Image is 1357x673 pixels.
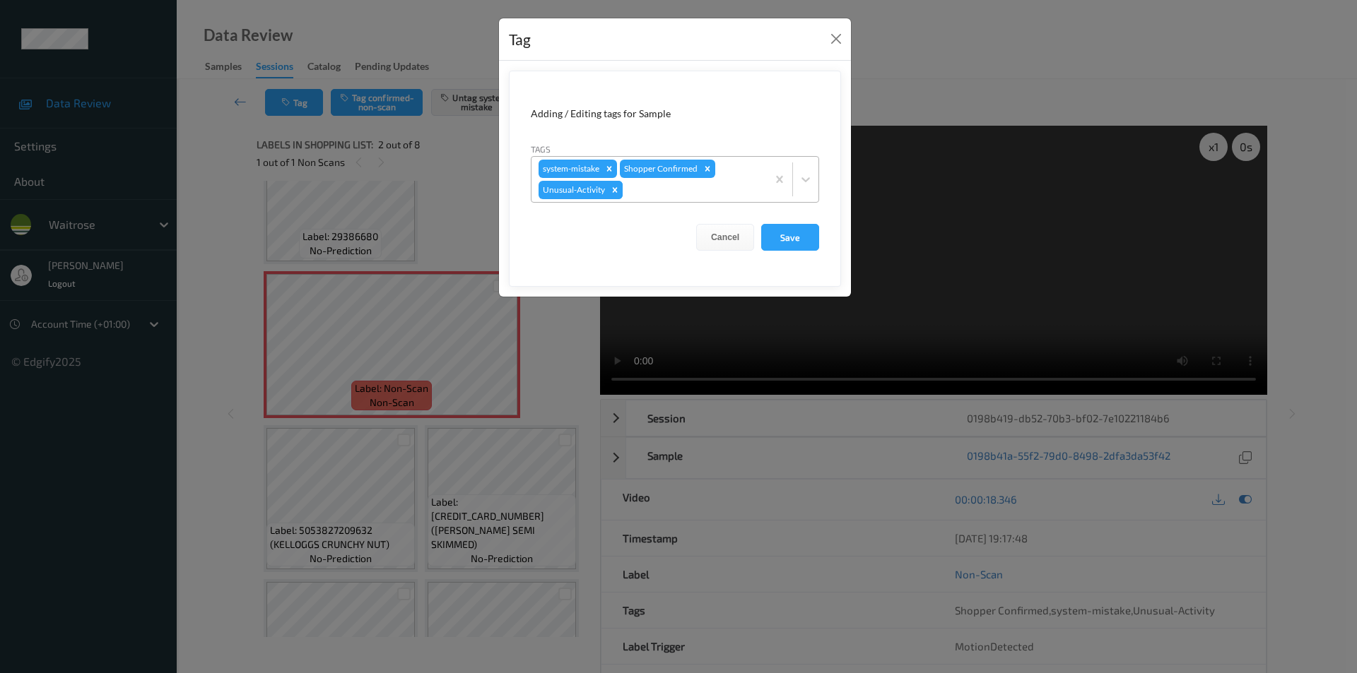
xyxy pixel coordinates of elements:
div: Remove system-mistake [601,160,617,178]
label: Tags [531,143,551,155]
div: Remove Unusual-Activity [607,181,623,199]
div: Remove Shopper Confirmed [700,160,715,178]
div: Tag [509,28,531,51]
button: Cancel [696,224,754,251]
div: Unusual-Activity [539,181,607,199]
button: Close [826,29,846,49]
div: system-mistake [539,160,601,178]
div: Adding / Editing tags for Sample [531,107,819,121]
div: Shopper Confirmed [620,160,700,178]
button: Save [761,224,819,251]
